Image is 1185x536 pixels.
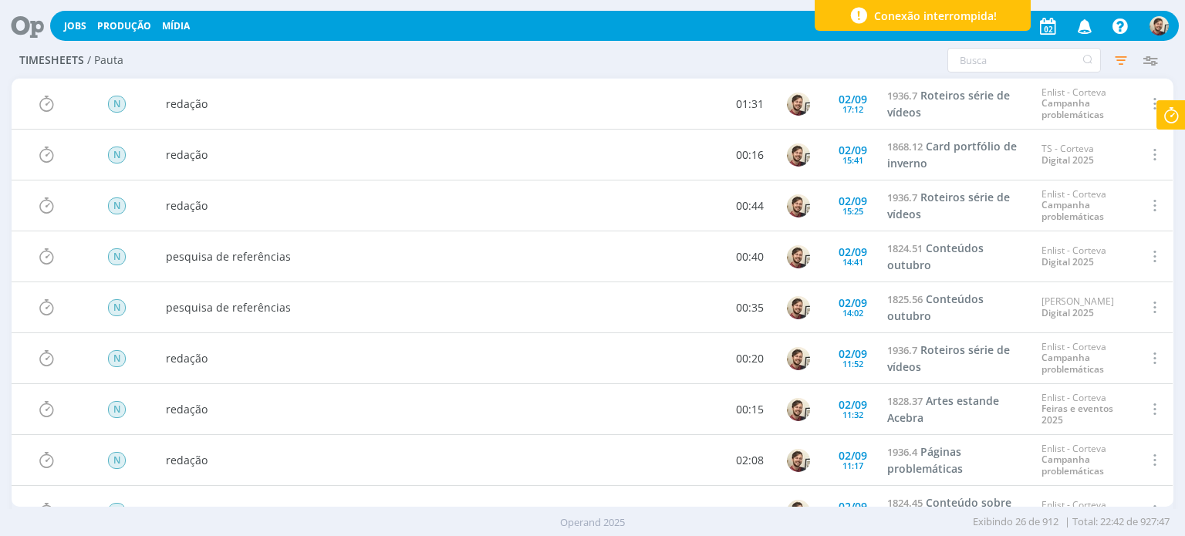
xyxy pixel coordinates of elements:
a: Digital 2025 [1042,306,1095,319]
div: Enlist - Corteva [1042,87,1127,120]
a: 1828.37Artes estande Acebra [888,393,1027,426]
a: Campanha problemáticas [1042,199,1105,223]
div: 02/09 [839,450,867,461]
span: 1824.51 [888,242,923,256]
div: 02/09 [839,196,867,207]
div: TS - Corteva [1042,143,1095,166]
a: redação [166,503,208,519]
a: 1868.12Card portfólio de inverno [888,139,1027,172]
div: 02/09 [839,94,867,105]
a: pesquisa de referências [166,299,291,315]
img: G [788,194,811,217]
div: [PERSON_NAME] [1042,296,1115,319]
div: Enlist - Corteva [1042,189,1127,222]
img: G [788,93,811,116]
a: 00:16 [737,147,765,163]
div: 11:52 [842,359,863,368]
span: N [108,503,126,520]
input: Busca [947,48,1101,72]
span: 1824.45 [888,497,923,511]
a: Jobs [64,19,86,32]
a: 1936.7Roteiros série de vídeos [888,88,1027,121]
img: G [788,500,811,523]
a: 1936.7Roteiros série de vídeos [888,342,1027,376]
a: 00:20 [737,350,765,366]
a: redação [166,147,208,163]
div: Enlist - Corteva [1042,245,1107,268]
a: 1824.51Conteúdos outubro [888,241,1027,274]
a: Produção [97,19,151,32]
a: Campanha problemáticas [1042,453,1105,477]
div: 02/09 [839,501,867,512]
span: 1936.7 [888,191,918,205]
span: Conteúdos outubro [888,292,984,324]
a: 00:35 [737,299,765,315]
span: 1828.37 [888,395,923,409]
a: 00:15 [737,401,765,417]
button: G [1149,12,1170,39]
span: N [108,401,126,418]
span: 1868.12 [888,140,923,154]
span: Card portfólio de inverno [888,140,1018,171]
span: 1936.7 [888,344,918,358]
div: 14:41 [842,258,863,266]
span: N [108,350,126,367]
span: Páginas problemáticas [888,445,964,477]
span: / Pauta [87,54,123,67]
a: Digital 2025 [1042,255,1095,268]
span: Conexão interrompida! [874,8,997,24]
a: Feiras e eventos 2025 [1042,403,1114,426]
a: 1936.7Roteiros série de vídeos [888,190,1027,223]
div: 15:41 [842,156,863,164]
a: redação [166,197,208,214]
div: 02/09 [839,349,867,359]
a: 00:44 [737,197,765,214]
div: 17:12 [842,105,863,113]
span: Exibindo 26 de 912 [973,514,1058,530]
span: Roteiros série de vídeos [888,190,1011,222]
div: 15:25 [842,207,863,215]
a: redação [166,350,208,366]
span: N [108,299,126,316]
a: redação [166,401,208,417]
a: 1825.56Conteúdos outubro [888,292,1027,325]
a: 00:30 [737,503,765,519]
span: N [108,248,126,265]
img: G [788,245,811,268]
button: Mídia [157,20,194,32]
div: Enlist - Corteva [1042,393,1127,426]
div: 02/09 [839,298,867,308]
div: 02/09 [839,247,867,258]
div: 02/09 [839,399,867,410]
span: Artes estande Acebra [888,394,1000,426]
a: 1936.4Páginas problemáticas [888,444,1027,477]
a: 1824.45Conteúdo sobre refúgio [888,495,1027,528]
span: 1936.7 [888,89,918,103]
span: N [108,147,126,163]
span: Conteúdos outubro [888,241,984,273]
a: Campanha problemáticas [1042,352,1105,376]
img: G [788,143,811,167]
span: 1825.56 [888,293,923,307]
img: G [788,398,811,421]
a: 01:31 [737,96,765,112]
a: 00:40 [737,248,765,265]
div: 02/09 [839,145,867,156]
a: redação [166,96,208,112]
img: G [788,347,811,370]
button: Produção [93,20,156,32]
span: | Total: 22:42 de 927:47 [973,514,1170,530]
div: 11:17 [842,461,863,470]
span: Roteiros série de vídeos [888,343,1011,375]
div: 11:32 [842,410,863,419]
a: Mídia [162,19,190,32]
div: Enlist - Corteva [1042,500,1107,522]
span: Timesheets [19,54,84,67]
span: N [108,96,126,113]
a: pesquisa de referências [166,248,291,265]
a: 02:08 [737,452,765,468]
span: 1936.4 [888,446,918,460]
div: Enlist - Corteva [1042,342,1127,375]
span: Roteiros série de vídeos [888,89,1011,120]
img: G [1150,16,1169,35]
